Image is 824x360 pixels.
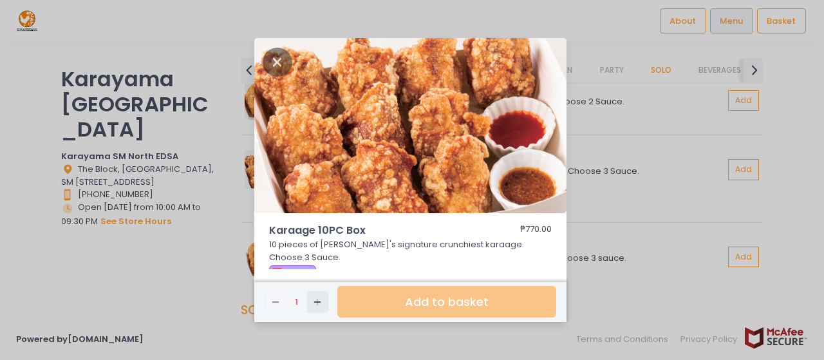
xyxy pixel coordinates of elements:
button: Close [263,55,292,68]
img: Karaage 10PC Box [254,38,566,213]
button: Add to basket [337,286,556,317]
div: ₱770.00 [520,223,552,238]
span: Karaage 10PC Box [269,223,482,238]
span: Popular [286,268,312,278]
p: 10 pieces of [PERSON_NAME]'s signature crunchiest karaage. Choose 3 Sauce. [269,238,552,263]
span: 💯 [272,266,282,278]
